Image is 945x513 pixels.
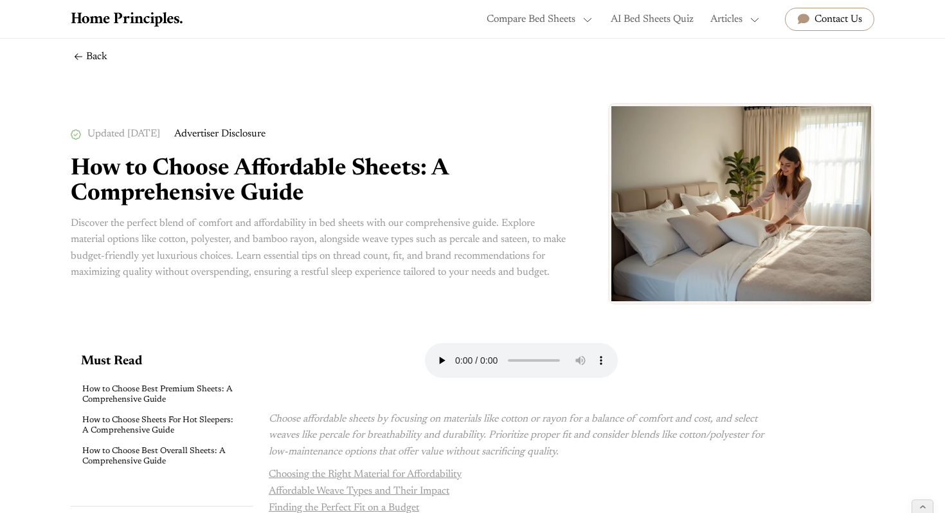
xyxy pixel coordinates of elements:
img: How to Choose Affordable Sheets: A Comprehensive Guide [611,106,871,301]
a: Back [71,49,110,64]
p: Discover the perfect blend of comfort and affordability in bed sheets with our comprehensive guid... [71,216,569,281]
a: Contact Us [785,8,874,31]
a: Choosing the Right Material for Affordability [269,467,773,483]
div: Advertiser Disclosure [174,126,265,143]
div: Compare Bed Sheets [487,12,575,28]
div: Back [86,51,107,62]
a: AI Bed Sheets Quiz [606,8,699,31]
span: Updated [DATE] [87,129,160,139]
h1: How to Choose Affordable Sheets: A Comprehensive Guide [71,157,569,208]
a: Affordable Weave Types and Their Impact [269,483,773,500]
div: Articles [705,8,767,31]
a: How to Choose Best Overall Sheets: A Comprehensive Guide [81,446,235,466]
div: Contact Us [815,9,862,30]
h2: Must Read [81,353,243,369]
a: home [71,12,186,27]
a: How to Choose Best Premium Sheets: A Comprehensive Guide [81,384,235,404]
span: Choose affordable sheets by focusing on materials like cotton or rayon for a balance of comfort a... [269,414,764,457]
div: Compare Bed Sheets [482,8,600,31]
a: How to Choose Sheets For Hot Sleepers: A Comprehensive Guide [81,415,235,435]
div: Articles [710,12,742,28]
